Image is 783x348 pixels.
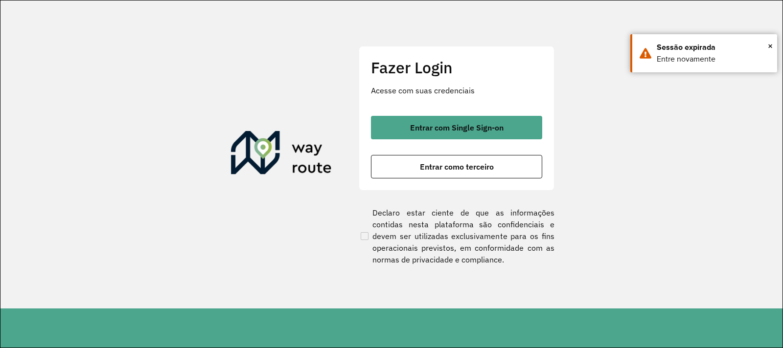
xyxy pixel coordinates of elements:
h2: Fazer Login [371,58,542,77]
span: Entrar com Single Sign-on [410,124,504,131]
button: button [371,155,542,178]
span: × [768,39,773,53]
div: Entre novamente [657,53,770,65]
p: Acesse com suas credenciais [371,85,542,96]
img: Roteirizador AmbevTech [231,131,332,178]
button: button [371,116,542,139]
button: Close [768,39,773,53]
div: Sessão expirada [657,42,770,53]
label: Declaro estar ciente de que as informações contidas nesta plataforma são confidenciais e devem se... [359,207,554,265]
span: Entrar como terceiro [420,163,494,171]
